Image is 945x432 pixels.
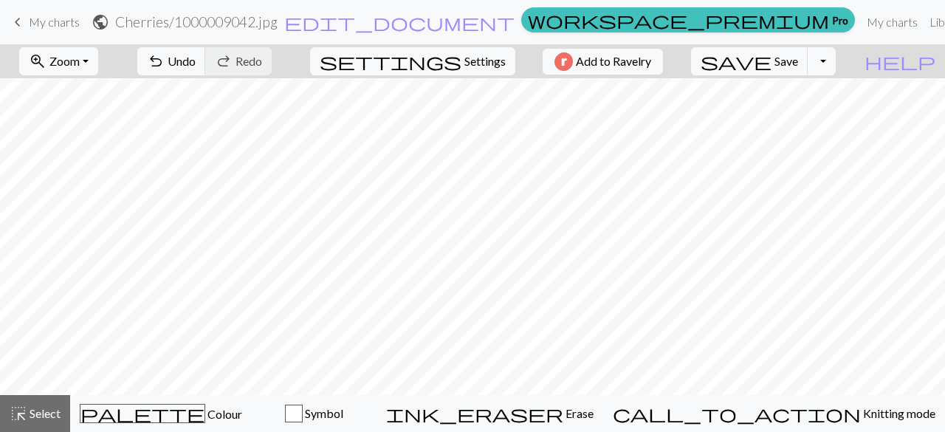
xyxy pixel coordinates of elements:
span: highlight_alt [10,403,27,424]
span: Undo [168,54,196,68]
button: SettingsSettings [310,47,515,75]
span: Knitting mode [861,406,935,420]
button: Zoom [19,47,98,75]
button: Colour [70,395,252,432]
button: Symbol [252,395,377,432]
span: settings [320,51,461,72]
button: Add to Ravelry [543,49,663,75]
span: workspace_premium [528,10,829,30]
img: Ravelry [554,52,573,71]
span: save [701,51,772,72]
button: Undo [137,47,206,75]
span: call_to_action [613,403,861,424]
a: My charts [861,7,924,37]
span: edit_document [284,12,515,32]
span: help [865,51,935,72]
button: Save [691,47,808,75]
span: undo [147,51,165,72]
span: Colour [205,407,242,421]
span: Erase [563,406,594,420]
h2: Cherries / 1000009042.jpg [115,13,278,30]
span: zoom_in [29,51,47,72]
span: Add to Ravelry [576,52,651,71]
span: public [92,12,109,32]
span: Select [27,406,61,420]
a: My charts [9,10,80,35]
span: Save [774,54,798,68]
span: ink_eraser [386,403,563,424]
span: palette [80,403,205,424]
span: Zoom [49,54,80,68]
span: My charts [29,15,80,29]
button: Knitting mode [603,395,945,432]
span: Settings [464,52,506,70]
span: keyboard_arrow_left [9,12,27,32]
a: Pro [521,7,855,32]
button: Erase [377,395,603,432]
span: Symbol [303,406,343,420]
i: Settings [320,52,461,70]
